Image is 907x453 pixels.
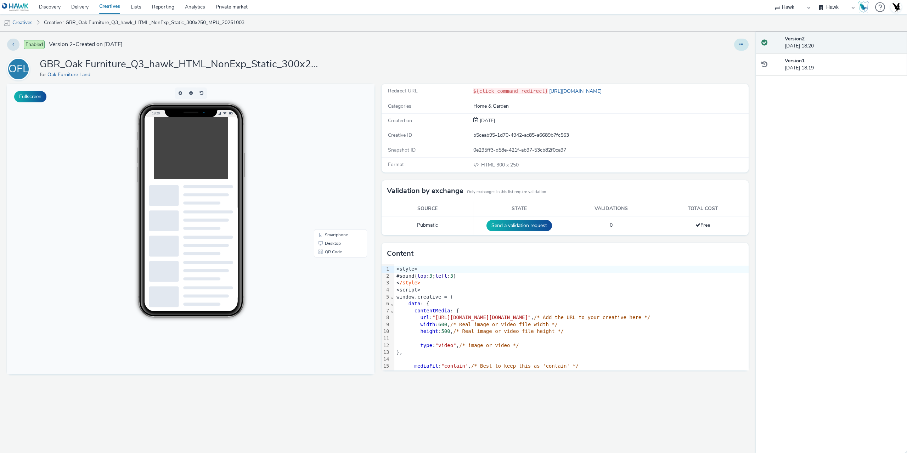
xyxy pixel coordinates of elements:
[390,308,394,313] span: Fold line
[382,279,390,287] div: 3
[394,307,749,315] div: : {
[450,322,558,327] span: /* Real image or video file width */
[390,301,394,306] span: Fold line
[657,202,749,216] th: Total cost
[318,166,335,170] span: QR Code
[417,273,426,279] span: top
[785,57,901,72] div: [DATE] 18:19
[565,202,657,216] th: Validations
[435,273,447,279] span: left
[382,328,390,335] div: 10
[387,248,413,259] h3: Content
[486,220,552,231] button: Send a validation request
[318,157,334,162] span: Desktop
[382,273,390,280] div: 2
[441,363,468,369] span: "contain"
[4,19,11,27] img: mobile
[308,155,359,164] li: Desktop
[382,342,390,349] div: 12
[394,314,749,321] div: : ,
[420,328,438,334] span: height
[420,315,429,320] span: url
[450,273,453,279] span: 3
[473,147,748,154] div: 0e295ff3-d58e-421f-ab97-53cb82f0ca97
[435,342,456,348] span: "video"
[481,162,496,168] span: HTML
[49,40,123,49] span: Version 2 - Created on [DATE]
[785,57,805,64] strong: Version 1
[24,40,45,49] span: Enabled
[394,279,749,287] div: <
[394,328,749,335] div: : ,
[785,35,805,42] strong: Version 2
[2,3,29,12] img: undefined Logo
[478,117,495,124] span: [DATE]
[471,363,579,369] span: /* Best to keep this as 'contain' */
[308,147,359,155] li: Smartphone
[9,59,28,79] div: OFL
[318,149,341,153] span: Smartphone
[548,88,604,95] a: [URL][DOMAIN_NAME]
[534,315,650,320] span: /* Add the URL to your creative here */
[145,27,152,31] span: 18:20
[473,88,548,94] code: ${click_command_redirect}
[858,1,872,13] a: Hawk Academy
[308,164,359,172] li: QR Code
[382,266,390,273] div: 1
[382,349,390,356] div: 13
[382,370,390,377] div: 16
[387,186,463,196] h3: Validation by exchange
[394,287,749,294] div: <script>
[415,363,438,369] span: mediaFit
[453,328,564,334] span: /* Real image or video file height */
[394,294,749,301] div: window.creative = {
[459,342,519,348] span: /* image or video */
[382,321,390,328] div: 9
[429,273,432,279] span: 3
[382,335,390,342] div: 11
[388,161,404,168] span: Format
[382,300,390,307] div: 6
[473,103,748,110] div: Home & Garden
[409,301,421,306] span: data
[382,314,390,321] div: 8
[390,294,394,300] span: Fold line
[432,315,531,320] span: "[URL][DOMAIN_NAME][DOMAIN_NAME]"
[40,71,47,78] span: for
[382,287,390,294] div: 4
[382,356,390,363] div: 14
[415,308,450,313] span: contentMedia
[438,322,447,327] span: 600
[382,294,390,301] div: 5
[695,222,710,228] span: Free
[47,71,93,78] a: Oak Furniture Land
[394,321,749,328] div: : ,
[478,117,495,124] div: Creation 06 October 2025, 18:19
[858,1,869,13] img: Hawk Academy
[480,162,519,168] span: 300 x 250
[473,202,565,216] th: State
[382,216,473,235] td: Pubmatic
[388,132,412,138] span: Creative ID
[399,280,420,285] span: /style>
[382,363,390,370] div: 15
[382,307,390,315] div: 7
[610,222,613,228] span: 0
[394,300,749,307] div: : {
[388,147,416,153] span: Snapshot ID
[394,273,749,280] div: #sound{ : ; : }
[388,117,412,124] span: Created on
[467,189,546,195] small: Only exchanges in this list require validation
[40,14,248,31] a: Creative : GBR_Oak Furniture_Q3_hawk_HTML_NonExp_Static_300x250_MPU_20251003
[14,91,46,102] button: Fullscreen
[473,132,748,139] div: b5ceab95-1d70-4942-ac85-a6689b7fc563
[388,103,411,109] span: Categories
[388,87,418,94] span: Redirect URL
[441,328,450,334] span: 500
[394,363,749,370] div: : ,
[7,66,33,72] a: OFL
[420,322,435,327] span: width
[382,202,473,216] th: Source
[40,58,323,71] h1: GBR_Oak Furniture_Q3_hawk_HTML_NonExp_Static_300x250_MPU_20251003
